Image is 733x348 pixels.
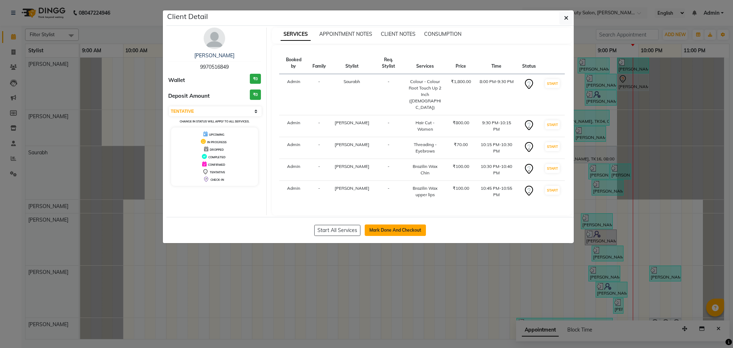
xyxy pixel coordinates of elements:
[180,120,249,123] small: Change in status will apply to all services.
[451,141,471,148] div: ₹70.00
[279,115,308,137] td: Admin
[168,92,210,100] span: Deposit Amount
[451,163,471,170] div: ₹100.00
[408,78,442,111] div: Colour - Colour Root Touch Up 2 Inch ([DEMOGRAPHIC_DATA])
[308,52,330,74] th: Family
[204,28,225,49] img: avatar
[335,120,369,125] span: [PERSON_NAME]
[250,90,261,100] h3: ₹0
[279,137,308,159] td: Admin
[335,164,369,169] span: [PERSON_NAME]
[374,137,404,159] td: -
[210,148,224,151] span: DROPPED
[404,52,447,74] th: Services
[451,78,471,85] div: ₹1,800.00
[381,31,416,37] span: CLIENT NOTES
[279,181,308,203] td: Admin
[194,52,234,59] a: [PERSON_NAME]
[210,178,224,182] span: CHECK-IN
[167,11,208,22] h5: Client Detail
[308,115,330,137] td: -
[451,120,471,126] div: ₹800.00
[475,52,518,74] th: Time
[279,159,308,181] td: Admin
[408,141,442,154] div: Threading - Eyebrows
[374,181,404,203] td: -
[281,28,311,41] span: SERVICES
[408,185,442,198] div: Brazilin Wax upper lips
[374,159,404,181] td: -
[365,224,426,236] button: Mark Done And Checkout
[207,140,227,144] span: IN PROGRESS
[374,74,404,115] td: -
[208,163,225,166] span: CONFIRMED
[475,74,518,115] td: 8:00 PM-9:30 PM
[447,52,475,74] th: Price
[408,120,442,132] div: Hair Cut - Women
[330,52,374,74] th: Stylist
[545,120,560,129] button: START
[374,115,404,137] td: -
[335,185,369,191] span: [PERSON_NAME]
[374,52,404,74] th: Req. Stylist
[545,142,560,151] button: START
[168,76,185,84] span: Wallet
[210,170,225,174] span: TENTATIVE
[335,142,369,147] span: [PERSON_NAME]
[200,64,229,70] span: 9970516849
[518,52,540,74] th: Status
[475,115,518,137] td: 9:30 PM-10:15 PM
[209,133,224,136] span: UPCOMING
[408,163,442,176] div: Brazilin Wax Chin
[475,181,518,203] td: 10:45 PM-10:55 PM
[308,137,330,159] td: -
[279,74,308,115] td: Admin
[545,186,560,195] button: START
[250,74,261,84] h3: ₹0
[475,137,518,159] td: 10:15 PM-10:30 PM
[208,155,225,159] span: COMPLETED
[308,159,330,181] td: -
[545,79,560,88] button: START
[314,225,360,236] button: Start All Services
[344,79,360,84] span: Saurabh
[545,164,560,173] button: START
[319,31,372,37] span: APPOINTMENT NOTES
[451,185,471,192] div: ₹100.00
[279,52,308,74] th: Booked by
[308,74,330,115] td: -
[475,159,518,181] td: 10:30 PM-10:40 PM
[424,31,461,37] span: CONSUMPTION
[308,181,330,203] td: -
